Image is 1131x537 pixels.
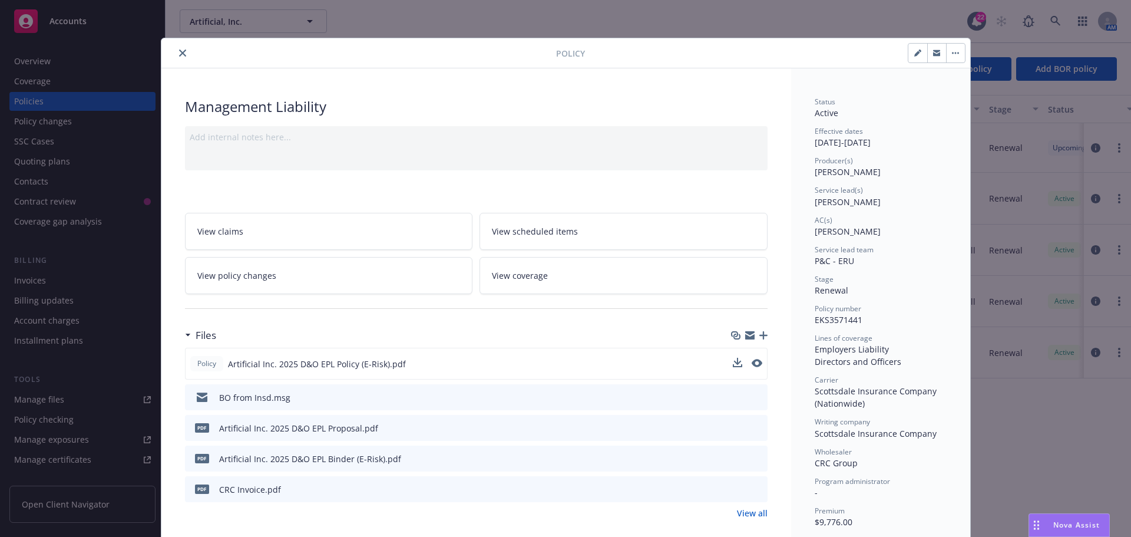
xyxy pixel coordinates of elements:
[815,314,862,325] span: EKS3571441
[733,422,743,434] button: download file
[737,507,768,519] a: View all
[219,483,281,496] div: CRC Invoice.pdf
[815,107,838,118] span: Active
[752,359,762,367] button: preview file
[190,131,763,143] div: Add internal notes here...
[815,126,947,149] div: [DATE] - [DATE]
[815,476,890,486] span: Program administrator
[492,225,578,238] span: View scheduled items
[815,457,858,469] span: CRC Group
[1029,513,1110,537] button: Nova Assist
[733,358,742,367] button: download file
[195,454,209,463] span: pdf
[1029,514,1044,536] div: Drag to move
[733,453,743,465] button: download file
[815,196,881,207] span: [PERSON_NAME]
[815,386,939,409] span: Scottsdale Insurance Company (Nationwide)
[219,422,378,434] div: Artificial Inc. 2025 D&O EPL Proposal.pdf
[176,46,190,60] button: close
[197,269,276,282] span: View policy changes
[733,483,743,496] button: download file
[228,358,406,370] span: Artificial Inc. 2025 D&O EPL Policy (E-Risk).pdf
[195,423,209,432] span: pdf
[815,417,870,427] span: Writing company
[815,255,854,266] span: P&C - ERU
[815,487,818,498] span: -
[815,304,861,314] span: Policy number
[196,328,216,343] h3: Files
[815,156,853,166] span: Producer(s)
[815,274,834,284] span: Stage
[815,516,852,528] span: $9,776.00
[1053,520,1100,530] span: Nova Assist
[815,226,881,237] span: [PERSON_NAME]
[815,428,937,439] span: Scottsdale Insurance Company
[815,166,881,177] span: [PERSON_NAME]
[815,245,874,255] span: Service lead team
[752,453,763,465] button: preview file
[556,47,585,60] span: Policy
[815,355,947,368] div: Directors and Officers
[479,213,768,250] a: View scheduled items
[733,391,743,404] button: download file
[185,213,473,250] a: View claims
[195,485,209,493] span: pdf
[815,375,838,385] span: Carrier
[752,358,762,370] button: preview file
[195,358,219,369] span: Policy
[752,422,763,434] button: preview file
[815,285,848,296] span: Renewal
[815,447,852,457] span: Wholesaler
[185,328,216,343] div: Files
[815,185,863,195] span: Service lead(s)
[815,333,872,343] span: Lines of coverage
[197,225,243,238] span: View claims
[752,483,763,496] button: preview file
[219,453,401,465] div: Artificial Inc. 2025 D&O EPL Binder (E-Risk).pdf
[185,257,473,294] a: View policy changes
[815,126,863,136] span: Effective dates
[733,358,742,370] button: download file
[185,97,768,117] div: Management Liability
[815,97,835,107] span: Status
[752,391,763,404] button: preview file
[815,343,947,355] div: Employers Liability
[479,257,768,294] a: View coverage
[219,391,290,404] div: BO from Insd.msg
[492,269,548,282] span: View coverage
[815,506,845,516] span: Premium
[815,215,832,225] span: AC(s)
